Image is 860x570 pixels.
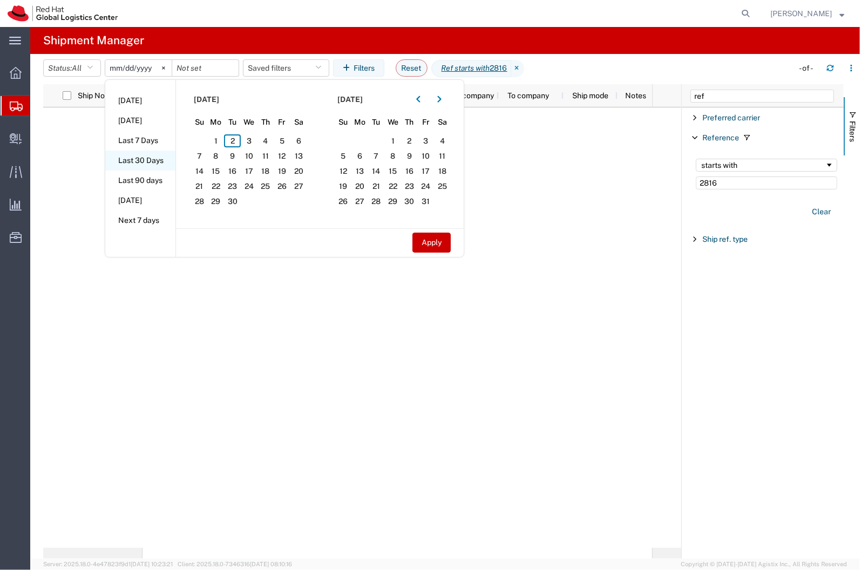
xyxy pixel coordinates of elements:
span: 16 [224,165,241,178]
span: 2 [401,134,418,147]
li: Next 7 days [105,211,175,230]
span: We [384,117,401,128]
span: 25 [258,180,274,193]
span: We [241,117,258,128]
span: 17 [418,165,435,178]
span: Th [258,117,274,128]
span: Ref starts with 2816 [431,60,511,77]
span: 5 [335,150,352,162]
input: Not set [172,60,239,76]
span: 8 [208,150,225,162]
button: [PERSON_NAME] [770,7,845,20]
span: 24 [418,180,435,193]
input: Filter Value [696,177,837,189]
button: Saved filters [243,59,329,77]
span: Su [335,117,352,128]
li: Last 7 Days [105,131,175,151]
span: Sa [434,117,451,128]
span: 14 [191,165,208,178]
span: 1 [384,134,401,147]
span: 5 [274,134,290,147]
span: 24 [241,180,258,193]
div: Filtering operator [696,159,837,172]
span: 6 [290,134,307,147]
span: Su [191,117,208,128]
span: Ship ref. type [702,235,748,243]
span: 18 [434,165,451,178]
span: 31 [418,195,435,208]
span: 13 [290,150,307,162]
input: Not set [105,60,172,76]
span: 10 [418,150,435,162]
span: Client: 2025.18.0-7346316 [178,561,292,567]
span: Server: 2025.18.0-4e47823f9d1 [43,561,173,567]
span: 14 [368,165,385,178]
span: 4 [258,134,274,147]
button: Apply [412,233,451,253]
span: 15 [384,165,401,178]
span: 30 [401,195,418,208]
span: Fr [274,117,290,128]
span: 19 [274,165,290,178]
span: From company [443,91,494,100]
li: [DATE] [105,191,175,211]
span: 20 [290,165,307,178]
span: 4 [434,134,451,147]
span: 23 [224,180,241,193]
div: starts with [701,161,825,169]
span: 22 [384,180,401,193]
span: 21 [191,180,208,193]
span: Mo [351,117,368,128]
span: 6 [351,150,368,162]
img: logo [8,5,118,22]
span: 12 [274,150,290,162]
span: 27 [290,180,307,193]
span: 9 [224,150,241,162]
span: 27 [351,195,368,208]
span: 26 [274,180,290,193]
span: 18 [258,165,274,178]
span: 23 [401,180,418,193]
span: Soojung Mansberger [770,8,832,19]
span: Copyright © [DATE]-[DATE] Agistix Inc., All Rights Reserved [681,560,847,569]
span: 12 [335,165,352,178]
span: 25 [434,180,451,193]
i: Ref starts with [442,63,490,74]
span: To company [507,91,549,100]
div: - of - [799,63,818,74]
li: [DATE] [105,91,175,111]
span: 22 [208,180,225,193]
span: 16 [401,165,418,178]
span: Preferred carrier [702,113,760,122]
button: Status:All [43,59,101,77]
span: 11 [434,150,451,162]
span: 11 [258,150,274,162]
li: [DATE] [105,111,175,131]
span: Tu [224,117,241,128]
span: 30 [224,195,241,208]
span: Fr [418,117,435,128]
span: [DATE] [194,94,219,105]
span: 13 [351,165,368,178]
span: 3 [418,134,435,147]
span: 3 [241,134,258,147]
span: 17 [241,165,258,178]
span: Ship mode [572,91,608,100]
button: Clear [805,203,837,221]
div: Filter List 3 Filters [682,107,844,559]
span: 10 [241,150,258,162]
span: Reference [702,133,739,142]
span: 8 [384,150,401,162]
span: 28 [368,195,385,208]
span: 26 [335,195,352,208]
li: Last 30 Days [105,151,175,171]
span: 9 [401,150,418,162]
span: 20 [351,180,368,193]
span: 21 [368,180,385,193]
span: Ship No. [78,91,106,100]
span: Notes [625,91,646,100]
input: Filter Columns Input [690,90,834,103]
span: [DATE] 08:10:16 [250,561,292,567]
span: Filters [848,121,857,142]
span: 29 [384,195,401,208]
